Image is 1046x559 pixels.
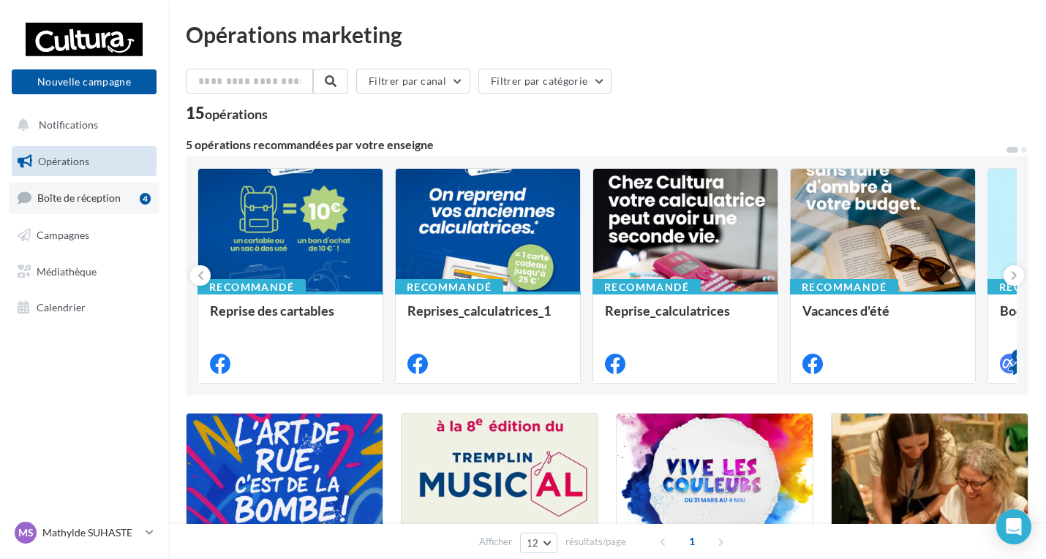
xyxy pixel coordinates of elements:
p: Mathylde SUHASTE [42,525,140,540]
div: Open Intercom Messenger [996,509,1031,544]
div: Reprise des cartables [210,303,371,332]
a: Campagnes [9,220,159,251]
div: Recommandé [790,279,898,295]
span: Médiathèque [37,265,97,277]
div: 4 [140,193,151,205]
div: Reprises_calculatrices_1 [407,303,568,332]
span: Campagnes [37,229,89,241]
div: Reprise_calculatrices [605,303,766,332]
button: Filtrer par canal [356,69,470,94]
a: Boîte de réception4 [9,182,159,213]
span: Notifications [39,118,98,131]
div: Recommandé [395,279,503,295]
div: 5 opérations recommandées par votre enseigne [186,139,1005,151]
a: Calendrier [9,292,159,323]
span: résultats/page [565,535,626,549]
span: Boîte de réception [37,191,121,204]
span: MS [18,525,34,540]
span: 1 [680,530,704,553]
span: 12 [527,537,539,549]
div: opérations [205,107,268,121]
button: Nouvelle campagne [12,69,157,94]
a: MS Mathylde SUHASTE [12,519,157,547]
div: 15 [186,105,268,121]
div: Recommandé [592,279,701,295]
div: Vacances d'été [802,303,963,332]
button: Filtrer par catégorie [478,69,612,94]
a: Médiathèque [9,256,159,287]
a: Opérations [9,146,159,177]
button: 12 [520,533,557,553]
span: Opérations [38,155,89,167]
button: Notifications [9,110,154,140]
div: Recommandé [197,279,306,295]
span: Calendrier [37,301,86,313]
div: Opérations marketing [186,23,1028,45]
span: Afficher [479,535,512,549]
div: 4 [1012,349,1025,362]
